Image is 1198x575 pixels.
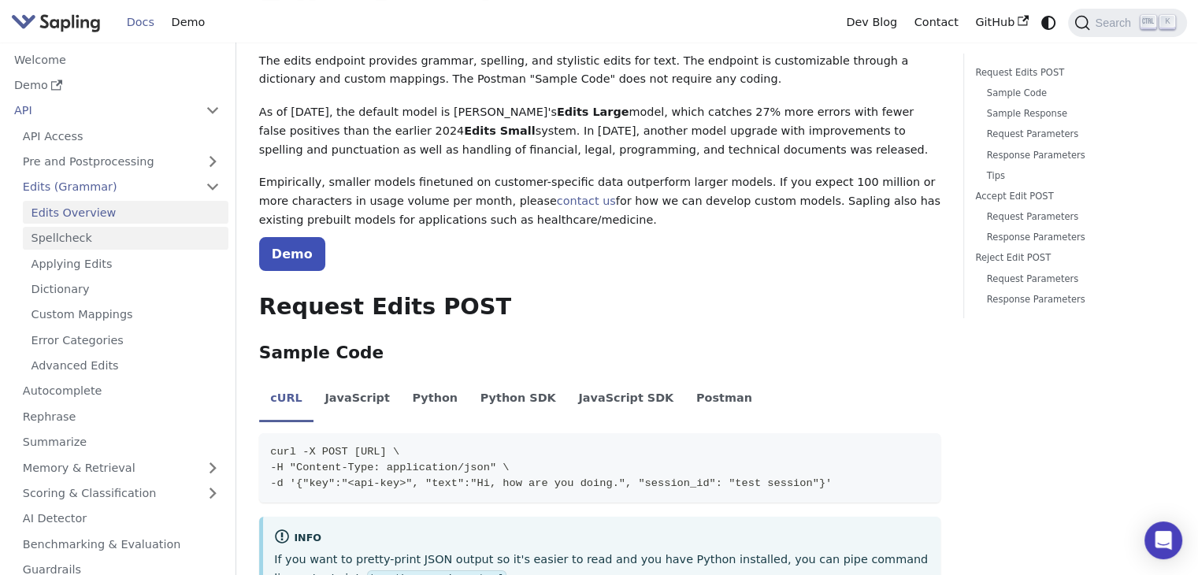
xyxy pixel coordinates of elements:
[14,431,228,454] a: Summarize
[23,252,228,275] a: Applying Edits
[987,86,1164,101] a: Sample Code
[685,378,764,422] li: Postman
[567,378,685,422] li: JavaScript SDK
[259,237,325,271] a: Demo
[270,446,399,458] span: curl -X POST [URL] \
[14,176,228,198] a: Edits (Grammar)
[197,99,228,122] button: Collapse sidebar category 'API'
[14,456,228,479] a: Memory & Retrieval
[1144,521,1182,559] div: Open Intercom Messenger
[23,227,228,250] a: Spellcheck
[163,10,213,35] a: Demo
[1159,15,1175,29] kbd: K
[14,150,228,173] a: Pre and Postprocessing
[987,169,1164,184] a: Tips
[906,10,967,35] a: Contact
[975,189,1170,204] a: Accept Edit POST
[401,378,469,422] li: Python
[14,532,228,555] a: Benchmarking & Evaluation
[23,201,228,224] a: Edits Overview
[987,210,1164,224] a: Request Parameters
[6,48,228,71] a: Welcome
[966,10,1037,35] a: GitHub
[464,124,535,137] strong: Edits Small
[14,507,228,530] a: AI Detector
[23,303,228,326] a: Custom Mappings
[259,293,940,321] h2: Request Edits POST
[270,462,509,473] span: -H "Content-Type: application/json" \
[987,292,1164,307] a: Response Parameters
[837,10,905,35] a: Dev Blog
[987,106,1164,121] a: Sample Response
[557,195,616,207] a: contact us
[274,529,929,547] div: info
[6,99,197,122] a: API
[1090,17,1141,29] span: Search
[23,354,228,377] a: Advanced Edits
[6,74,228,97] a: Demo
[987,127,1164,142] a: Request Parameters
[557,106,629,118] strong: Edits Large
[14,380,228,402] a: Autocomplete
[14,482,228,505] a: Scoring & Classification
[11,11,106,34] a: Sapling.ai
[118,10,163,35] a: Docs
[1037,11,1060,34] button: Switch between dark and light mode (currently system mode)
[987,272,1164,287] a: Request Parameters
[259,173,940,229] p: Empirically, smaller models finetuned on customer-specific data outperform larger models. If you ...
[259,378,313,422] li: cURL
[259,52,940,90] p: The edits endpoint provides grammar, spelling, and stylistic edits for text. The endpoint is cust...
[259,343,940,364] h3: Sample Code
[313,378,401,422] li: JavaScript
[987,148,1164,163] a: Response Parameters
[23,328,228,351] a: Error Categories
[975,65,1170,80] a: Request Edits POST
[259,103,940,159] p: As of [DATE], the default model is [PERSON_NAME]'s model, which catches 27% more errors with fewe...
[14,405,228,428] a: Rephrase
[14,124,228,147] a: API Access
[11,11,101,34] img: Sapling.ai
[987,230,1164,245] a: Response Parameters
[469,378,567,422] li: Python SDK
[23,278,228,301] a: Dictionary
[270,477,832,489] span: -d '{"key":"<api-key>", "text":"Hi, how are you doing.", "session_id": "test session"}'
[1068,9,1186,37] button: Search (Ctrl+K)
[975,250,1170,265] a: Reject Edit POST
